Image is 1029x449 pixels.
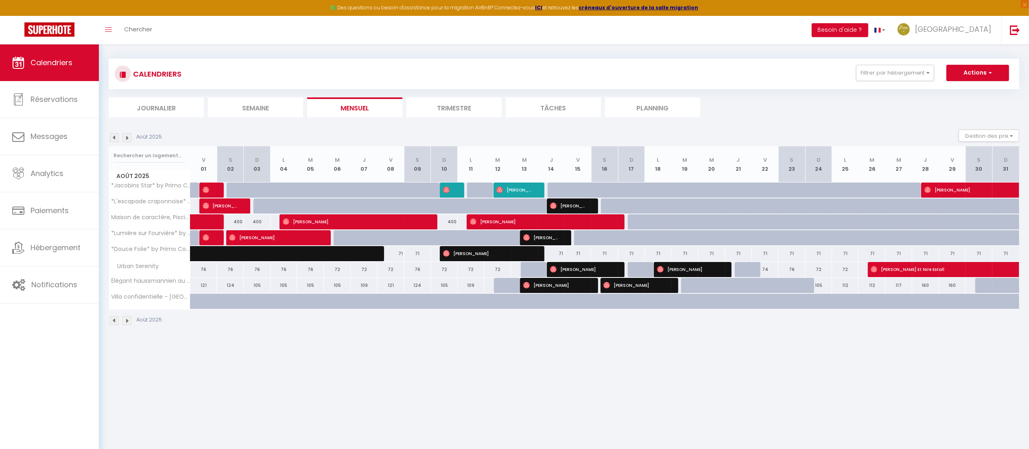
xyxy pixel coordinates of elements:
[725,146,752,183] th: 21
[959,130,1019,142] button: Gestion des prix
[832,278,859,293] div: 112
[912,246,939,261] div: 71
[966,146,992,183] th: 30
[896,156,901,164] abbr: M
[752,146,779,183] th: 22
[657,262,720,277] span: [PERSON_NAME]
[885,246,912,261] div: 71
[992,146,1019,183] th: 31
[217,262,244,277] div: 76
[378,262,404,277] div: 72
[136,133,162,141] p: Août 2025
[812,23,868,37] button: Besoin d'aide ?
[255,156,259,164] abbr: D
[229,230,319,245] span: [PERSON_NAME]
[458,146,485,183] th: 11
[31,280,77,290] span: Notifications
[203,230,212,245] span: [PERSON_NAME]
[208,97,303,117] li: Semaine
[550,156,553,164] abbr: J
[832,262,859,277] div: 72
[118,16,158,44] a: Chercher
[579,4,698,11] a: créneaux d'ouverture de la salle migration
[110,198,192,205] span: *L'escapade craponnoise* by Primo Conciergerie
[297,262,324,277] div: 76
[778,246,805,261] div: 71
[939,146,966,183] th: 29
[844,156,847,164] abbr: L
[645,146,672,183] th: 18
[31,131,68,141] span: Messages
[110,262,161,271] span: Urban Serenity
[924,156,927,164] abbr: J
[752,262,779,277] div: 74
[404,262,431,277] div: 76
[203,182,212,198] span: [PERSON_NAME]
[114,148,186,163] input: Rechercher un logement...
[335,156,340,164] abbr: M
[297,278,324,293] div: 105
[31,168,63,178] span: Analytics
[885,278,912,293] div: 117
[190,146,217,183] th: 01
[404,146,431,183] th: 09
[244,262,271,277] div: 76
[307,97,402,117] li: Mensuel
[506,97,601,117] li: Tâches
[737,156,740,164] abbr: J
[203,198,238,213] span: [PERSON_NAME]
[939,246,966,261] div: 71
[110,214,192,220] span: Maison de caractère, Piscine et vue exceptionnelle Monts d'Or
[283,214,426,229] span: [PERSON_NAME]
[7,3,31,28] button: Ouvrir le widget de chat LiveChat
[431,278,458,293] div: 105
[915,24,991,34] span: [GEOGRAPHIC_DATA]
[110,183,192,189] span: *Jacobins Star* by Primo Conciergerie
[24,22,74,37] img: Super Booking
[603,277,666,293] span: [PERSON_NAME]
[443,246,533,261] span: [PERSON_NAME]
[190,278,217,293] div: 121
[31,242,81,253] span: Hébergement
[496,182,532,198] span: [PERSON_NAME]
[470,214,613,229] span: [PERSON_NAME]
[442,156,446,164] abbr: D
[565,246,592,261] div: 71
[618,246,645,261] div: 71
[378,246,404,261] div: 71
[859,246,885,261] div: 71
[671,146,698,183] th: 19
[698,246,725,261] div: 71
[603,156,607,164] abbr: S
[591,146,618,183] th: 16
[523,230,559,245] span: [PERSON_NAME]
[351,146,378,183] th: 07
[1010,25,1020,35] img: logout
[431,146,458,183] th: 10
[404,278,431,293] div: 124
[870,156,874,164] abbr: M
[618,146,645,183] th: 17
[324,262,351,277] div: 72
[950,156,954,164] abbr: V
[31,205,69,216] span: Paiements
[805,146,832,183] th: 24
[351,278,378,293] div: 109
[725,246,752,261] div: 71
[271,146,297,183] th: 04
[110,246,192,252] span: *Douce Folie* by Primo Conciergerie
[535,4,542,11] a: ICI
[202,156,205,164] abbr: V
[605,97,700,117] li: Planning
[763,156,767,164] abbr: V
[378,278,404,293] div: 121
[1004,156,1008,164] abbr: D
[110,230,192,236] span: *Lumière sur Fourvière* by Primo Conciergerie
[645,246,672,261] div: 71
[124,25,152,33] span: Chercher
[522,156,527,164] abbr: M
[832,246,859,261] div: 71
[778,262,805,277] div: 76
[682,156,687,164] abbr: M
[283,156,285,164] abbr: L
